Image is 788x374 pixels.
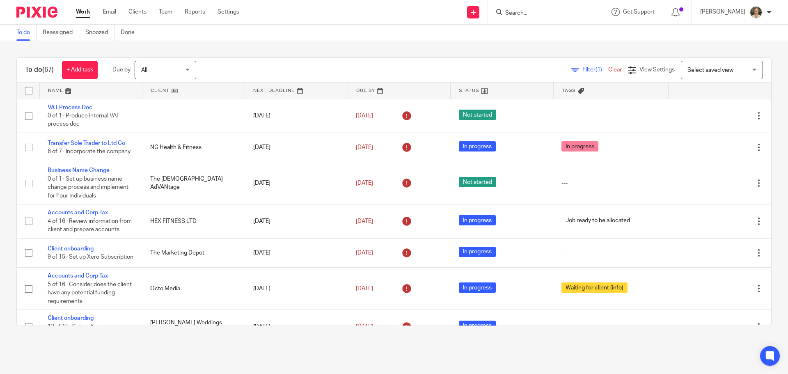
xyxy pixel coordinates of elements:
span: 0 of 1 · Produce internal VAT process doc [48,113,119,127]
img: Pixie [16,7,57,18]
a: + Add task [62,61,98,79]
input: Search [504,10,578,17]
span: In progress [459,247,496,257]
span: 6 of 7 · Incorporate the company [48,149,131,154]
a: To do [16,25,37,41]
td: [DATE] [245,99,348,133]
span: Not started [459,110,496,120]
p: Due by [112,66,131,74]
td: [PERSON_NAME] Weddings Limited [142,310,245,344]
a: Reassigned [43,25,79,41]
span: 0 of 1 · Set up business name change process and implement for Four Individuals [48,176,128,199]
span: Get Support [623,9,655,15]
a: Transfer Sole Trader to Ltd Co [48,140,125,146]
span: In progress [459,282,496,293]
span: (1) [596,67,602,73]
a: Accounts and Corp Tax [48,210,108,216]
td: NG Health & Fitness [142,133,245,162]
a: Reports [185,8,205,16]
a: Client onboarding [48,315,94,321]
span: Waiting for client (info) [561,282,628,293]
span: Job ready to be allocated [561,215,634,225]
span: (67) [42,67,54,73]
span: In progress [561,141,598,151]
span: [DATE] [356,324,373,330]
span: [DATE] [356,218,373,224]
h1: To do [25,66,54,74]
span: [DATE] [356,250,373,256]
a: Accounts and Corp Tax [48,273,108,279]
a: Clients [128,8,147,16]
span: Select saved view [687,67,733,73]
span: Tags [562,88,576,93]
a: Business Name Change [48,167,110,173]
a: VAT Process Doc [48,105,92,110]
span: In progress [459,321,496,331]
span: 5 of 16 · Consider does the client have any potential funding requirements [48,282,132,304]
span: [DATE] [356,113,373,119]
td: [DATE] [245,268,348,310]
span: 4 of 16 · Review information from client and prepare accounts [48,218,132,233]
span: All [141,67,147,73]
span: Filter [582,67,608,73]
a: Done [121,25,141,41]
a: Clear [608,67,622,73]
td: The Marketing Depot [142,238,245,267]
td: The [DEMOGRAPHIC_DATA] AdVANtage [142,162,245,204]
span: In progress [459,141,496,151]
a: Work [76,8,90,16]
span: 9 of 15 · Set up Xero Subscription [48,254,133,260]
span: In progress [459,215,496,225]
span: [DATE] [356,180,373,186]
p: [PERSON_NAME] [700,8,745,16]
td: [DATE] [245,238,348,267]
div: --- [561,249,660,257]
a: Client onboarding [48,246,94,252]
a: Email [103,8,116,16]
td: [DATE] [245,310,348,344]
td: [DATE] [245,204,348,238]
span: View Settings [639,67,675,73]
div: --- [561,179,660,187]
div: --- [561,112,660,120]
img: Pete%20with%20glasses.jpg [749,6,763,19]
a: Snoozed [85,25,115,41]
td: Octo Media [142,268,245,310]
span: [DATE] [356,145,373,150]
td: HEX FITNESS LTD [142,204,245,238]
span: [DATE] [356,286,373,291]
span: Not started [459,177,496,187]
span: 12 of 15 · Set up Xero Subscription [48,324,103,338]
a: Settings [218,8,239,16]
td: [DATE] [245,133,348,162]
td: [DATE] [245,162,348,204]
div: --- [561,323,660,331]
a: Team [159,8,172,16]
